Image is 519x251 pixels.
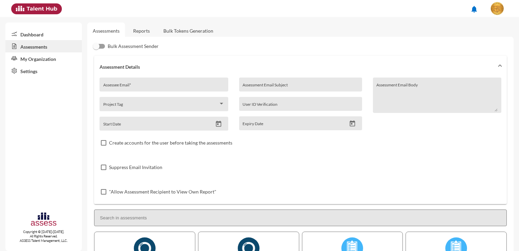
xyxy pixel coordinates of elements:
[5,65,82,77] a: Settings
[128,22,155,39] a: Reports
[100,64,493,70] mat-panel-title: Assessment Details
[5,52,82,65] a: My Organization
[94,56,507,78] mat-expansion-panel-header: Assessment Details
[5,28,82,40] a: Dashboard
[30,212,57,228] img: assesscompany-logo.png
[109,163,162,171] span: Suppress Email Invitation
[108,42,159,50] span: Bulk Assessment Sender
[94,210,507,226] input: Search in assessments
[158,22,219,39] a: Bulk Tokens Generation
[213,120,225,128] button: Open calendar
[470,5,478,13] mat-icon: notifications
[5,40,82,52] a: Assessments
[93,28,120,34] a: Assessments
[109,139,232,147] span: Create accounts for the user before taking the assessments
[5,230,82,243] p: Copyright © [DATE]-[DATE]. All Rights Reserved. ASSESS Talent Management, LLC.
[109,188,216,196] span: "Allow Assessment Recipient to View Own Report"
[94,78,507,204] div: Assessment Details
[346,120,358,127] button: Open calendar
